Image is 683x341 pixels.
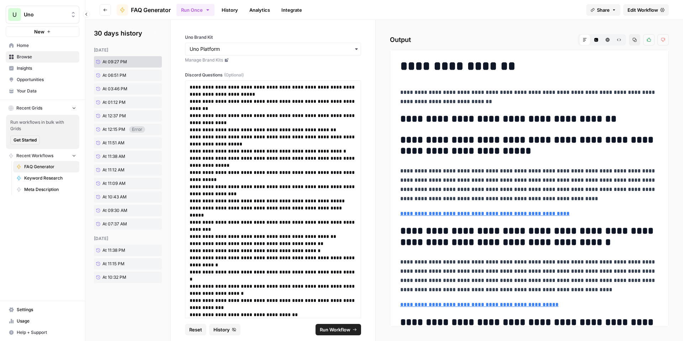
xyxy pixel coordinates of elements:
[94,205,147,216] a: At 09:30 AM
[6,26,79,37] button: New
[17,329,76,336] span: Help + Support
[94,124,129,135] a: At 12:15 PM
[316,324,361,335] button: Run Workflow
[102,194,127,200] span: At 10:43 AM
[94,28,162,38] h2: 30 days history
[185,34,361,41] label: Uno Brand Kit
[24,175,76,181] span: Keyword Research
[6,315,79,327] a: Usage
[102,247,125,254] span: At 11:38 PM
[16,105,42,111] span: Recent Grids
[102,207,127,214] span: At 09:30 AM
[6,51,79,63] a: Browse
[94,164,147,176] a: At 11:12 AM
[13,184,79,195] a: Meta Description
[16,153,53,159] span: Recent Workflows
[17,318,76,324] span: Usage
[6,150,79,161] button: Recent Workflows
[94,245,147,256] a: At 11:38 PM
[24,11,67,18] span: Uno
[6,304,79,315] a: Settings
[34,28,44,35] span: New
[94,47,162,53] div: [DATE]
[94,137,147,149] a: At 11:51 AM
[102,261,125,267] span: At 11:15 PM
[597,6,610,14] span: Share
[10,135,40,145] button: Get Started
[176,4,215,16] button: Run Once
[6,63,79,74] a: Insights
[6,85,79,97] a: Your Data
[129,126,145,133] div: Error
[102,274,126,281] span: At 10:32 PM
[6,40,79,51] a: Home
[10,119,75,132] span: Run workflows in bulk with Grids
[102,180,126,187] span: At 11:09 AM
[245,4,274,16] a: Analytics
[6,6,79,23] button: Workspace: Uno
[17,42,76,49] span: Home
[117,4,171,16] a: FAQ Generator
[24,164,76,170] span: FAQ Generator
[6,74,79,85] a: Opportunities
[102,153,125,160] span: At 11:38 AM
[209,324,240,335] button: History
[94,97,147,108] a: At 01:12 PM
[6,103,79,113] button: Recent Grids
[185,57,361,63] a: Manage Brand Kits
[12,10,17,19] span: U
[6,327,79,338] button: Help + Support
[14,137,37,143] span: Get Started
[102,113,126,119] span: At 12:37 PM
[102,221,127,227] span: At 07:37 AM
[390,34,669,46] h2: Output
[213,326,230,333] span: History
[189,326,202,333] span: Reset
[13,161,79,172] a: FAQ Generator
[94,178,147,189] a: At 11:09 AM
[102,99,126,106] span: At 01:12 PM
[94,235,162,242] div: [DATE]
[185,72,361,78] label: Discord Questions
[185,324,206,335] button: Reset
[586,4,620,16] button: Share
[102,86,127,92] span: At 03:46 PM
[131,6,171,14] span: FAQ Generator
[224,72,244,78] span: (Optional)
[623,4,669,16] a: Edit Workflow
[94,218,147,230] a: At 07:37 AM
[94,70,147,81] a: At 06:51 PM
[102,59,127,65] span: At 09:27 PM
[17,54,76,60] span: Browse
[190,46,356,53] input: Uno Platform
[17,76,76,83] span: Opportunities
[17,88,76,94] span: Your Data
[628,6,658,14] span: Edit Workflow
[94,272,147,283] a: At 10:32 PM
[217,4,242,16] a: History
[24,186,76,193] span: Meta Description
[17,65,76,71] span: Insights
[94,56,147,68] a: At 09:27 PM
[94,151,147,162] a: At 11:38 AM
[102,167,125,173] span: At 11:12 AM
[94,83,147,95] a: At 03:46 PM
[277,4,306,16] a: Integrate
[102,72,126,79] span: At 06:51 PM
[13,172,79,184] a: Keyword Research
[320,326,350,333] span: Run Workflow
[94,258,147,270] a: At 11:15 PM
[102,126,125,133] span: At 12:15 PM
[94,191,147,203] a: At 10:43 AM
[94,110,147,122] a: At 12:37 PM
[17,307,76,313] span: Settings
[102,140,125,146] span: At 11:51 AM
